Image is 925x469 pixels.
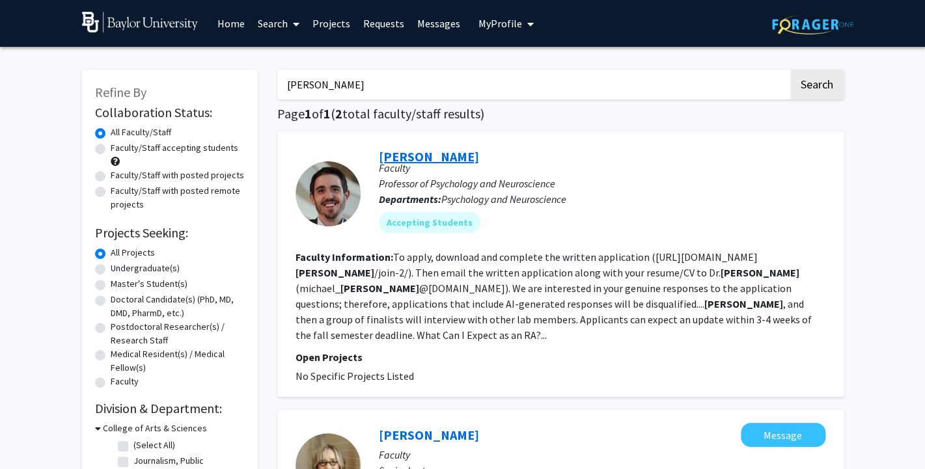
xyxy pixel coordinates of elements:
[111,277,187,291] label: Master's Student(s)
[324,105,331,122] span: 1
[772,14,853,34] img: ForagerOne Logo
[379,193,441,206] b: Departments:
[335,105,342,122] span: 2
[441,193,566,206] span: Psychology and Neuroscience
[305,105,312,122] span: 1
[111,320,245,347] label: Postdoctoral Researcher(s) / Research Staff
[306,1,357,46] a: Projects
[357,1,411,46] a: Requests
[95,225,245,241] h2: Projects Seeking:
[211,1,251,46] a: Home
[82,12,199,33] img: Baylor University Logo
[10,410,55,459] iframe: Chat
[379,160,825,176] p: Faculty
[111,246,155,260] label: All Projects
[296,349,825,365] p: Open Projects
[478,17,522,30] span: My Profile
[111,347,245,375] label: Medical Resident(s) / Medical Fellow(s)
[704,297,783,310] b: [PERSON_NAME]
[296,369,414,382] span: No Specific Projects Listed
[721,266,799,279] b: [PERSON_NAME]
[111,168,244,182] label: Faculty/Staff with posted projects
[296,266,374,279] b: [PERSON_NAME]
[95,401,245,416] h2: Division & Department:
[379,212,480,233] mat-chip: Accepting Students
[790,70,844,100] button: Search
[277,70,788,100] input: Search Keywords
[340,282,419,295] b: [PERSON_NAME]
[379,427,479,443] a: [PERSON_NAME]
[111,261,180,275] label: Undergraduate(s)
[111,126,171,139] label: All Faculty/Staff
[111,141,238,155] label: Faculty/Staff accepting students
[133,438,175,452] label: (Select All)
[411,1,467,46] a: Messages
[111,375,139,388] label: Faculty
[379,447,825,462] p: Faculty
[379,148,479,165] a: [PERSON_NAME]
[741,423,825,447] button: Message Cassy Burleson
[95,84,146,100] span: Refine By
[111,293,245,320] label: Doctoral Candidate(s) (PhD, MD, DMD, PharmD, etc.)
[251,1,306,46] a: Search
[379,176,825,191] p: Professor of Psychology and Neuroscience
[296,250,393,263] b: Faculty Information:
[103,422,207,435] h3: College of Arts & Sciences
[111,184,245,211] label: Faculty/Staff with posted remote projects
[95,105,245,120] h2: Collaboration Status:
[277,106,844,122] h1: Page of ( total faculty/staff results)
[296,250,812,342] fg-read-more: To apply, download and complete the written application ([URL][DOMAIN_NAME] /join-2/). Then email...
